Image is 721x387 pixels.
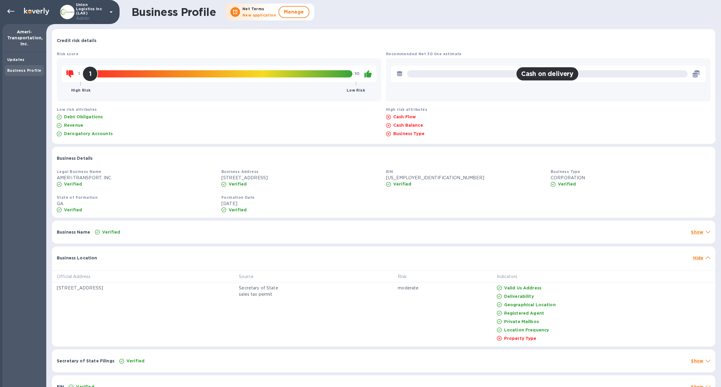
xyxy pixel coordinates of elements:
p: Location Frequency [504,327,549,333]
p: Cash Flow [393,114,416,120]
p: Hide [693,255,703,261]
p: Source [239,274,254,280]
p: GA [57,201,217,207]
p: Business Name [57,229,90,235]
p: Business Type [393,131,424,137]
span: Risk [398,274,415,280]
p: Cash Balance [393,122,423,128]
p: Debt Obligations [64,114,103,120]
b: Updates [7,57,25,62]
span: Manage [284,8,304,16]
p: Show [691,229,703,235]
p: Credit risk details [57,38,96,44]
b: Low Risk [347,88,365,92]
div: Business NameVerifiedShow [52,221,715,243]
p: Official Address [57,274,90,280]
div: Business LocationHide [52,246,715,266]
b: State of Formation [57,195,98,200]
b: Legal Business Name [57,169,102,174]
p: Property Type [504,335,537,341]
div: Business Details [52,147,715,166]
span: Source [239,274,261,280]
p: Union Logistics Inc (LAX) [76,3,106,22]
p: [STREET_ADDRESS] [221,175,381,181]
p: Registered Agent [504,310,544,316]
p: Indicators [497,274,517,280]
p: Ameri-Transportation, Inc. [7,29,41,47]
p: Secretary of State Filings [57,358,114,364]
b: 10 [355,71,360,76]
p: sales tax permit [239,291,388,298]
p: Derogatory Accounts [64,131,113,137]
p: Verified [393,181,411,187]
span: Official Address [57,274,98,280]
p: CORPORATION [551,175,710,181]
p: Deliverability [504,293,534,299]
b: Business Address [221,169,258,174]
b: Net Terms [242,7,264,11]
b: Formation Date [221,195,255,200]
p: [DATE] [221,201,381,207]
b: High risk attributes [386,107,427,112]
p: moderate [398,285,487,291]
p: Geographical Location [504,302,556,308]
b: High Risk [71,88,91,92]
img: Logo [24,8,49,15]
p: [US_EMPLOYER_IDENTIFICATION_NUMBER] [386,175,546,181]
b: Recommended Net 30 line estimate [386,52,462,56]
p: Revenue [64,122,83,128]
p: AMERI-TRANSPORT, INC. [57,175,217,181]
h2: 1 [89,70,92,77]
b: EIN [386,169,393,174]
p: Verified [102,229,120,235]
p: Verified [64,207,82,213]
p: Verified [229,181,247,187]
p: Risk [398,274,407,280]
p: Show [691,358,703,364]
p: [STREET_ADDRESS] [57,285,229,291]
p: Verified [229,207,247,213]
p: Verified [558,181,576,187]
b: Business Profile [7,68,41,73]
h2: Cash on delivery [521,70,573,77]
p: Admin [76,15,106,22]
p: Verified [126,358,145,364]
b: Low risk attributes [57,107,97,112]
p: Business Location [57,255,97,261]
p: Verified [64,181,82,187]
button: Manage [278,6,309,18]
p: Business Details [57,155,93,161]
p: Private Mailbox [504,319,539,325]
span: Indicators [497,274,525,280]
b: New application [242,13,276,17]
b: 1 [78,71,80,76]
p: Valid Us Address [504,285,541,291]
p: Secretary of State [239,285,388,291]
div: Credit risk details [52,29,715,48]
b: Business Type [551,169,580,174]
h1: Business Profile [132,6,216,18]
div: Secretary of State FilingsVerifiedShow [52,349,715,372]
b: Risk score [57,52,78,56]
